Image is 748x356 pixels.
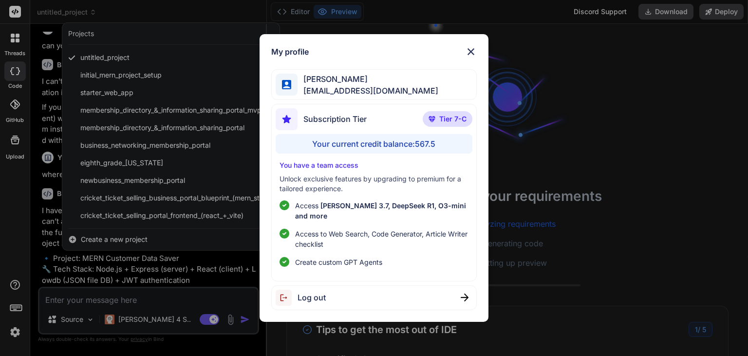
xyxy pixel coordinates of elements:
[303,113,367,125] span: Subscription Tier
[280,229,289,238] img: checklist
[280,257,289,267] img: checklist
[461,294,468,301] img: close
[439,114,467,124] span: Tier 7-C
[295,229,468,249] span: Access to Web Search, Code Generator, Article Writer checklist
[295,200,468,221] p: Access
[276,108,298,130] img: subscription
[298,73,438,85] span: [PERSON_NAME]
[298,292,326,303] span: Log out
[282,80,291,89] img: profile
[276,290,298,306] img: logout
[280,160,468,170] p: You have a team access
[429,116,435,122] img: premium
[295,257,382,267] span: Create custom GPT Agents
[276,134,472,154] div: Your current credit balance: 567.5
[280,200,289,210] img: checklist
[295,201,466,220] span: [PERSON_NAME] 3.7, DeepSeek R1, O3-mini and more
[280,174,468,194] p: Unlock exclusive features by upgrading to premium for a tailored experience.
[271,46,309,58] h1: My profile
[465,46,477,58] img: close
[298,85,438,97] span: [EMAIL_ADDRESS][DOMAIN_NAME]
